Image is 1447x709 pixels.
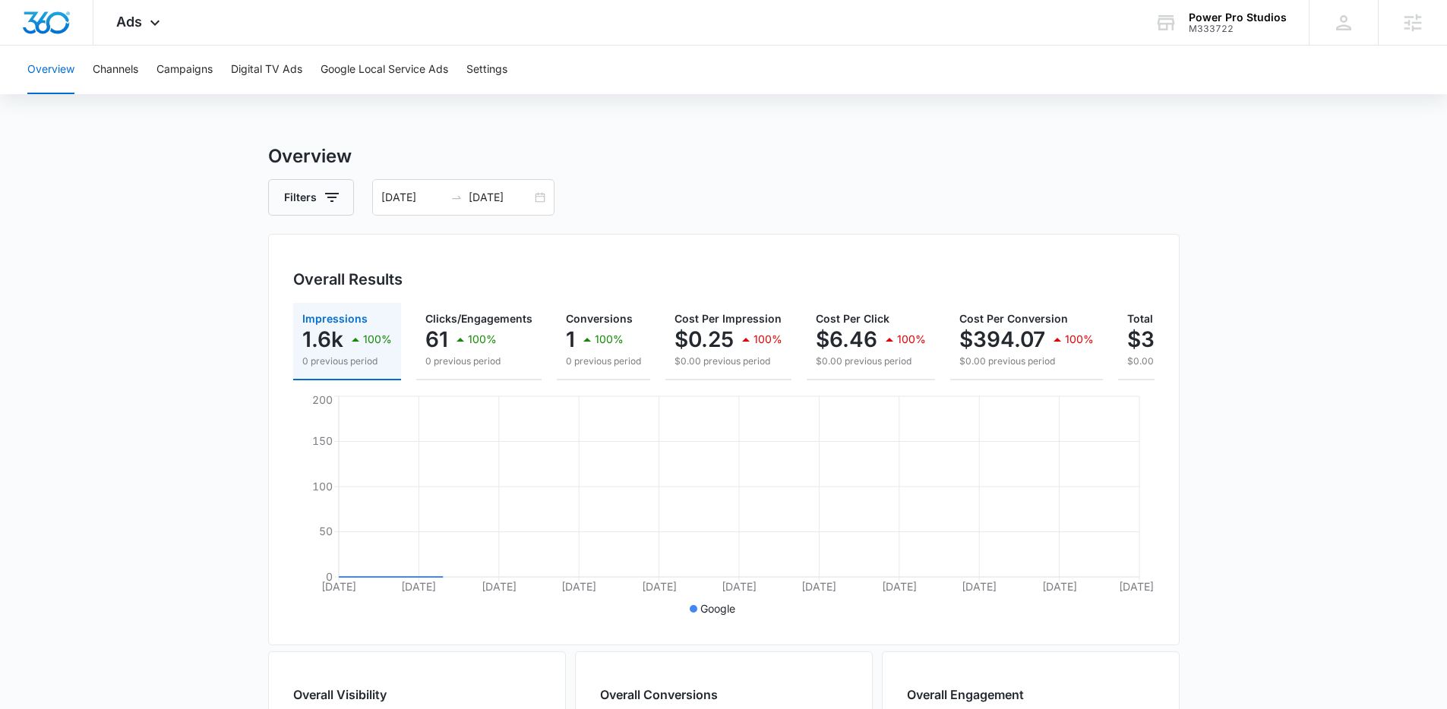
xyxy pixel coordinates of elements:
span: to [450,191,463,203]
tspan: 50 [319,525,333,537]
p: 100% [897,334,926,345]
p: $0.00 previous period [816,354,926,368]
h3: Overview [268,143,1180,170]
p: $0.00 previous period [959,354,1094,368]
p: $0.25 [675,327,734,351]
p: $394.07 [1127,327,1213,351]
p: $6.46 [816,327,877,351]
tspan: [DATE] [1041,580,1076,593]
tspan: [DATE] [481,580,516,593]
p: 1 [566,327,575,351]
p: 100% [468,334,497,345]
tspan: [DATE] [561,580,596,593]
p: 100% [595,334,624,345]
p: 61 [425,327,448,351]
button: Digital TV Ads [231,46,302,94]
tspan: 0 [326,570,333,583]
tspan: [DATE] [881,580,916,593]
button: Settings [466,46,507,94]
h2: Overall Engagement [907,685,1024,704]
p: 100% [1065,334,1094,345]
input: Start date [381,189,444,206]
span: Ads [116,14,142,30]
tspan: 100 [312,480,333,493]
p: 100% [363,334,392,345]
span: Cost Per Impression [675,312,782,325]
tspan: [DATE] [1118,580,1153,593]
button: Filters [268,179,354,216]
button: Campaigns [156,46,213,94]
tspan: [DATE] [962,580,997,593]
div: account name [1189,11,1287,24]
p: $394.07 [959,327,1045,351]
tspan: 150 [312,434,333,447]
h2: Overall Visibility [293,685,405,704]
span: Conversions [566,312,633,325]
p: Google [700,600,735,616]
h2: Overall Conversions [600,685,718,704]
tspan: [DATE] [801,580,836,593]
span: Impressions [302,312,368,325]
tspan: [DATE] [722,580,757,593]
div: account id [1189,24,1287,34]
tspan: 200 [312,393,333,406]
p: $0.00 previous period [675,354,782,368]
button: Google Local Service Ads [321,46,448,94]
p: 0 previous period [302,354,392,368]
span: Cost Per Click [816,312,889,325]
p: 100% [754,334,782,345]
tspan: [DATE] [641,580,676,593]
p: 1.6k [302,327,343,351]
h3: Overall Results [293,268,403,291]
span: Cost Per Conversion [959,312,1068,325]
span: Clicks/Engagements [425,312,532,325]
span: Total Spend [1127,312,1190,325]
input: End date [469,189,532,206]
p: $0.00 previous period [1127,354,1262,368]
button: Channels [93,46,138,94]
p: 0 previous period [425,354,532,368]
tspan: [DATE] [321,580,356,593]
tspan: [DATE] [401,580,436,593]
p: 0 previous period [566,354,641,368]
span: swap-right [450,191,463,203]
button: Overview [27,46,74,94]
